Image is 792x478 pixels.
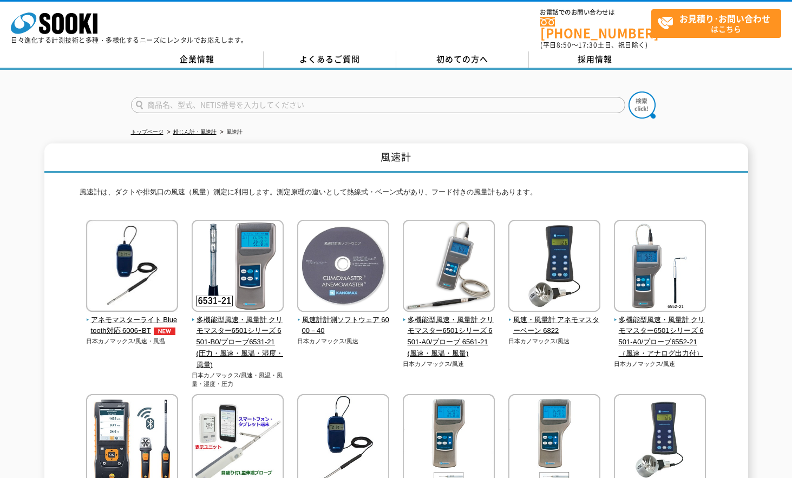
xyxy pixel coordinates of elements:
[86,304,179,337] a: アネモマスターライト Bluetooth対応 6006ｰBTNEW
[86,220,178,315] img: アネモマスターライト Bluetooth対応 6006ｰBT
[297,304,390,337] a: 風速計計測ソフトウェア 6000－40
[151,328,178,335] img: NEW
[192,315,284,371] span: 多機能型風速・風量計 クリモマスター6501シリーズ 6501-B0/プローブ6531-21(圧力・風速・風温・湿度・風量)
[614,304,706,359] a: 多機能型風速・風量計 クリモマスター6501シリーズ 6501-A0/プローブ6552-21（風速・アナログ出力付）
[529,51,662,68] a: 採用情報
[540,40,647,50] span: (平日 ～ 土日、祝日除く)
[86,315,179,337] span: アネモマスターライト Bluetooth対応 6006ｰBT
[396,51,529,68] a: 初めての方へ
[297,337,390,346] p: 日本カノマックス/風速
[657,10,781,37] span: はこちら
[508,315,601,337] span: 風速・風量計 アネモマスターベーン 6822
[173,129,217,135] a: 粉じん計・風速計
[80,187,713,204] p: 風速計は、ダクトや排気口の風速（風量）測定に利用します。測定原理の違いとして熱線式・ベーン式があり、フード付きの風量計もあります。
[131,51,264,68] a: 企業情報
[540,9,651,16] span: お電話でのお問い合わせは
[403,315,495,359] span: 多機能型風速・風量計 クリモマスター6501シリーズ 6501-A0/プローブ 6561-21(風速・風温・風量)
[86,337,179,346] p: 日本カノマックス/風速・風温
[218,127,243,138] li: 風速計
[508,304,601,337] a: 風速・風量計 アネモマスターベーン 6822
[436,53,488,65] span: 初めての方へ
[614,359,706,369] p: 日本カノマックス/風速
[264,51,396,68] a: よくあるご質問
[614,220,706,315] img: 多機能型風速・風量計 クリモマスター6501シリーズ 6501-A0/プローブ6552-21（風速・アナログ出力付）
[508,337,601,346] p: 日本カノマックス/風速
[44,143,748,173] h1: 風速計
[557,40,572,50] span: 8:50
[192,220,284,315] img: 多機能型風速・風量計 クリモマスター6501シリーズ 6501-B0/プローブ6531-21(圧力・風速・風温・湿度・風量)
[192,304,284,371] a: 多機能型風速・風量計 クリモマスター6501シリーズ 6501-B0/プローブ6531-21(圧力・風速・風温・湿度・風量)
[11,37,248,43] p: 日々進化する計測技術と多種・多様化するニーズにレンタルでお応えします。
[131,97,625,113] input: 商品名、型式、NETIS番号を入力してください
[297,220,389,315] img: 風速計計測ソフトウェア 6000－40
[297,315,390,337] span: 風速計計測ソフトウェア 6000－40
[192,371,284,389] p: 日本カノマックス/風速・風温・風量・湿度・圧力
[131,129,163,135] a: トップページ
[403,220,495,315] img: 多機能型風速・風量計 クリモマスター6501シリーズ 6501-A0/プローブ 6561-21(風速・風温・風量)
[403,359,495,369] p: 日本カノマックス/風速
[578,40,598,50] span: 17:30
[403,304,495,359] a: 多機能型風速・風量計 クリモマスター6501シリーズ 6501-A0/プローブ 6561-21(風速・風温・風量)
[651,9,781,38] a: お見積り･お問い合わせはこちら
[540,17,651,39] a: [PHONE_NUMBER]
[508,220,600,315] img: 風速・風量計 アネモマスターベーン 6822
[614,315,706,359] span: 多機能型風速・風量計 クリモマスター6501シリーズ 6501-A0/プローブ6552-21（風速・アナログ出力付）
[679,12,770,25] strong: お見積り･お問い合わせ
[629,91,656,119] img: btn_search.png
